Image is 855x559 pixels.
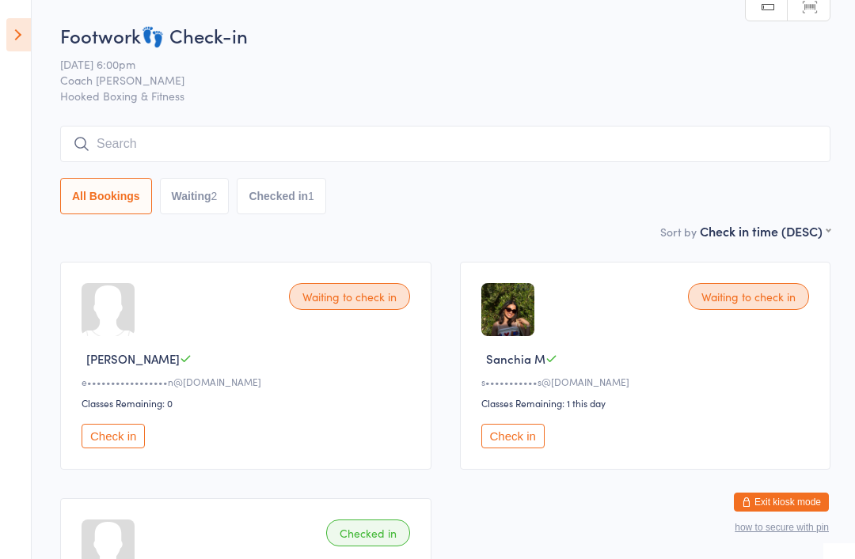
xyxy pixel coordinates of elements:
label: Sort by [660,224,697,240]
button: Check in [481,424,545,448]
input: Search [60,126,830,162]
div: Classes Remaining: 1 this day [481,396,815,410]
button: Waiting2 [160,178,230,214]
div: 2 [211,190,218,202]
div: Classes Remaining: 0 [82,396,415,410]
button: Checked in1 [237,178,326,214]
h2: Footwork👣 Check-in [60,22,830,48]
span: [PERSON_NAME] [86,350,180,367]
div: s•••••••••••s@[DOMAIN_NAME] [481,375,815,388]
button: Exit kiosk mode [734,493,829,512]
span: Hooked Boxing & Fitness [60,88,830,104]
div: Waiting to check in [688,283,809,310]
div: 1 [308,190,314,202]
span: Sanchia M [486,350,545,367]
div: Check in time (DESC) [700,222,830,240]
button: Check in [82,424,145,448]
div: Checked in [326,519,410,546]
div: Waiting to check in [289,283,410,310]
img: image1754053416.png [481,283,534,336]
span: Coach [PERSON_NAME] [60,72,806,88]
div: e•••••••••••••••••n@[DOMAIN_NAME] [82,375,415,388]
button: how to secure with pin [735,522,829,533]
button: All Bookings [60,178,152,214]
span: [DATE] 6:00pm [60,56,806,72]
